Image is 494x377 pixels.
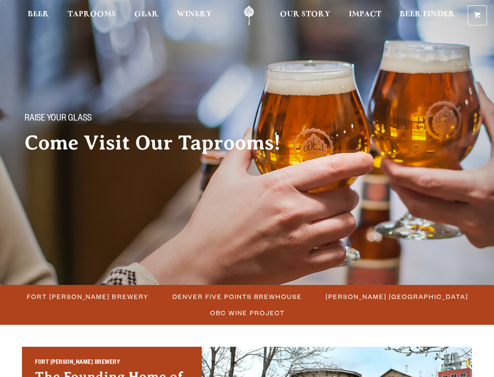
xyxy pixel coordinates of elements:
[343,6,387,25] a: Impact
[233,6,265,25] a: Odell Home
[62,6,122,25] a: Taprooms
[22,6,55,25] a: Beer
[171,6,218,25] a: Winery
[35,359,189,369] h2: Fort [PERSON_NAME] Brewery
[326,290,469,303] span: [PERSON_NAME] [GEOGRAPHIC_DATA]
[25,114,92,125] span: Raise your glass
[68,11,116,18] span: Taprooms
[129,6,164,25] a: Gear
[280,11,330,18] span: Our Story
[134,11,158,18] span: Gear
[210,306,285,319] span: OBC Wine Project
[21,290,154,303] a: Fort [PERSON_NAME] Brewery
[205,306,289,319] a: OBC Wine Project
[349,11,381,18] span: Impact
[321,290,473,303] a: [PERSON_NAME] [GEOGRAPHIC_DATA]
[274,6,336,25] a: Our Story
[400,11,455,18] span: Beer Finder
[394,6,461,25] a: Beer Finder
[28,11,49,18] span: Beer
[177,11,212,18] span: Winery
[173,290,302,303] span: Denver Five Points Brewhouse
[27,290,149,303] span: Fort [PERSON_NAME] Brewery
[25,132,298,154] h2: Come Visit Our Taprooms!
[168,290,307,303] a: Denver Five Points Brewhouse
